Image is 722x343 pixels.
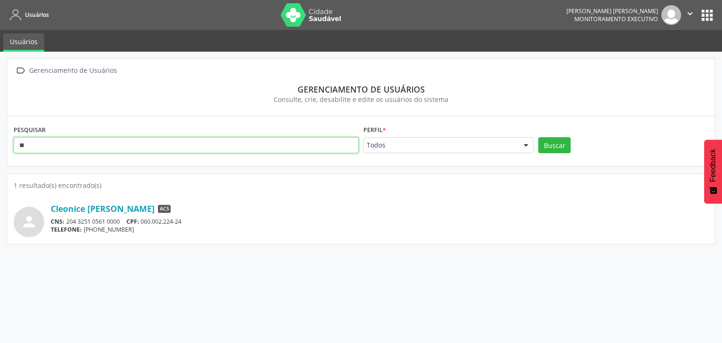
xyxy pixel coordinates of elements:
button: Feedback - Mostrar pesquisa [704,140,722,203]
div: [PHONE_NUMBER] [51,226,708,234]
span: Todos [367,140,514,150]
label: Perfil [363,123,386,137]
a: Cleonice [PERSON_NAME] [51,203,155,214]
span: Feedback [709,149,717,182]
span: ACS [158,205,171,213]
a: Usuários [7,7,49,23]
a: Usuários [3,33,44,52]
div: Consulte, crie, desabilite e edite os usuários do sistema [20,94,702,104]
label: PESQUISAR [14,123,46,137]
span: Usuários [25,11,49,19]
div: Gerenciamento de usuários [20,84,702,94]
button: Buscar [538,137,571,153]
span: Monitoramento Executivo [574,15,658,23]
span: TELEFONE: [51,226,82,234]
a:  Gerenciamento de Usuários [14,64,118,78]
span: CPF: [126,218,139,226]
i:  [685,8,695,19]
button:  [681,5,699,25]
div: 204 3251 0561 0000 060.002.224-24 [51,218,708,226]
span: CNS: [51,218,64,226]
i: person [21,213,38,230]
div: 1 resultado(s) encontrado(s) [14,180,708,190]
img: img [661,5,681,25]
i:  [14,64,27,78]
button: apps [699,7,715,23]
div: [PERSON_NAME] [PERSON_NAME] [566,7,658,15]
div: Gerenciamento de Usuários [27,64,118,78]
